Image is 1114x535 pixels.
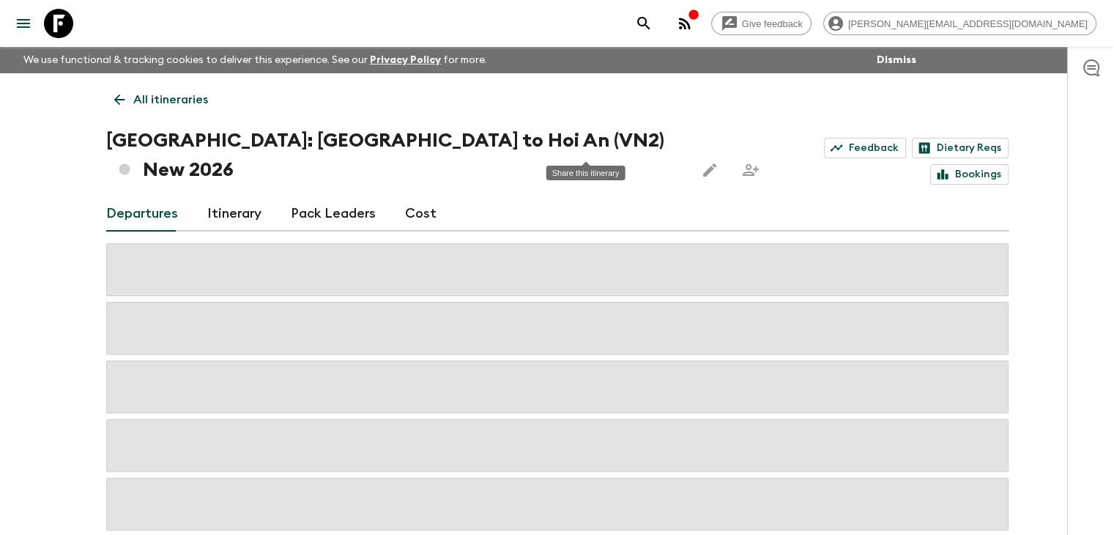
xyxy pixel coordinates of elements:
[106,126,684,185] h1: [GEOGRAPHIC_DATA]: [GEOGRAPHIC_DATA] to Hoi An (VN2) New 2026
[873,50,920,70] button: Dismiss
[734,18,811,29] span: Give feedback
[18,47,493,73] p: We use functional & tracking cookies to deliver this experience. See our for more.
[930,164,1009,185] a: Bookings
[546,166,625,180] div: Share this itinerary
[823,12,1096,35] div: [PERSON_NAME][EMAIL_ADDRESS][DOMAIN_NAME]
[912,138,1009,158] a: Dietary Reqs
[824,138,906,158] a: Feedback
[711,12,812,35] a: Give feedback
[133,91,208,108] p: All itineraries
[291,196,376,232] a: Pack Leaders
[405,196,437,232] a: Cost
[9,9,38,38] button: menu
[840,18,1096,29] span: [PERSON_NAME][EMAIL_ADDRESS][DOMAIN_NAME]
[106,85,216,114] a: All itineraries
[629,9,658,38] button: search adventures
[207,196,261,232] a: Itinerary
[370,55,441,65] a: Privacy Policy
[695,155,724,185] button: Edit this itinerary
[736,155,765,185] span: Share this itinerary
[106,196,178,232] a: Departures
